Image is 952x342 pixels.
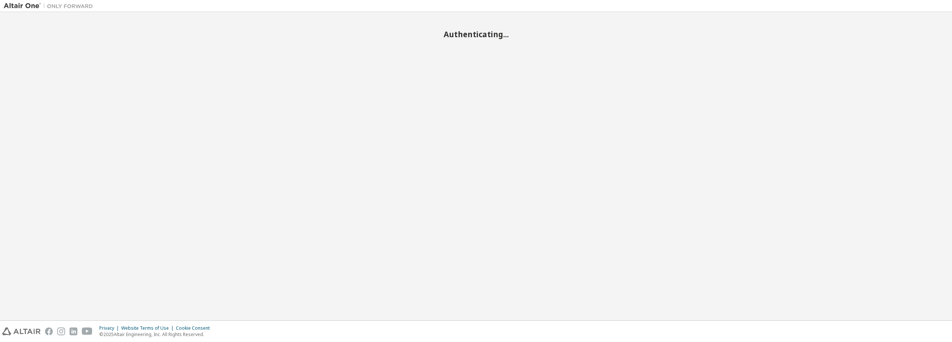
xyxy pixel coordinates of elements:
img: linkedin.svg [70,327,77,335]
div: Cookie Consent [176,325,214,331]
img: facebook.svg [45,327,53,335]
p: © 2025 Altair Engineering, Inc. All Rights Reserved. [99,331,214,338]
img: Altair One [4,2,97,10]
div: Website Terms of Use [121,325,176,331]
img: youtube.svg [82,327,93,335]
h2: Authenticating... [4,29,948,39]
img: altair_logo.svg [2,327,41,335]
div: Privacy [99,325,121,331]
img: instagram.svg [57,327,65,335]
